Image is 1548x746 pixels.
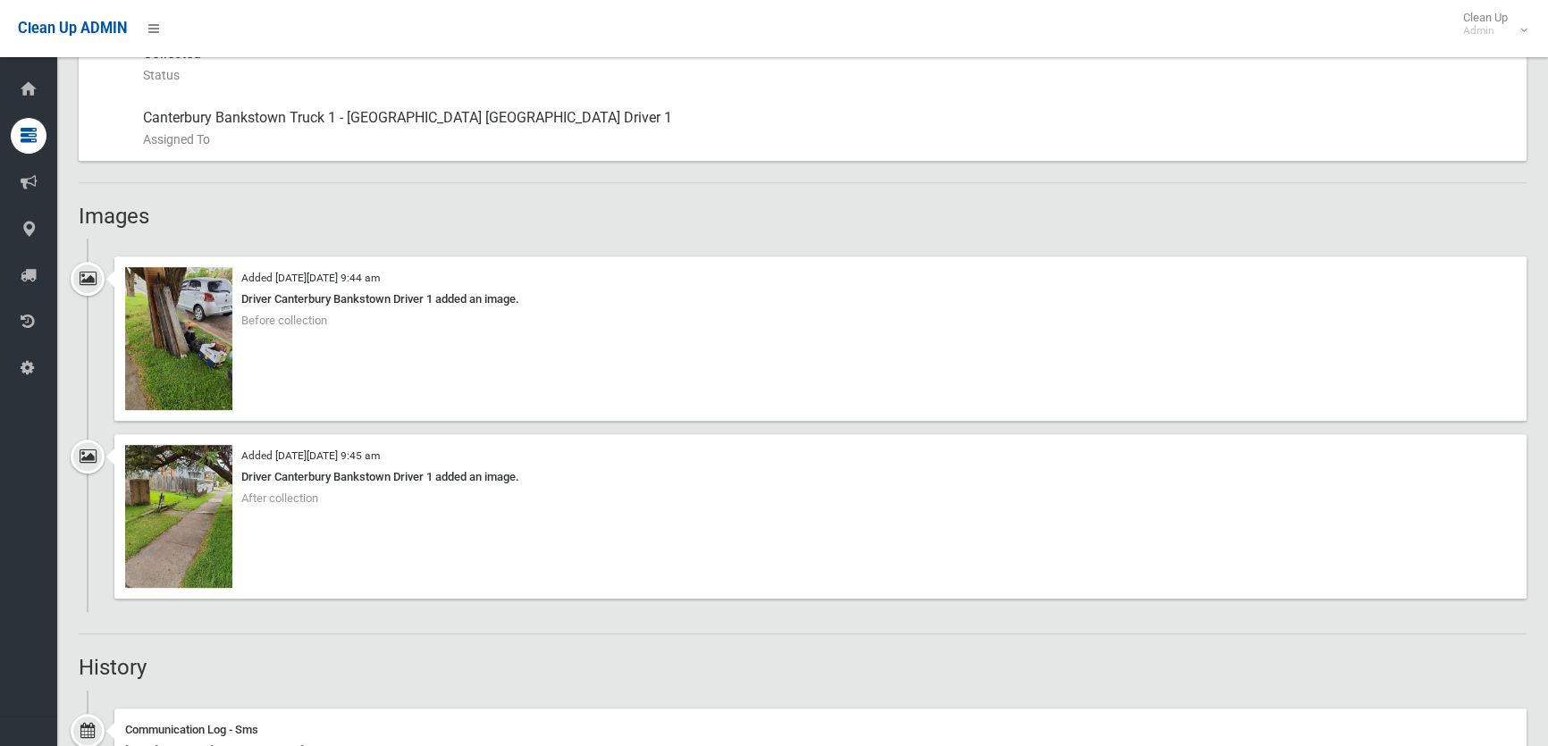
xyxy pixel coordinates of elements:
[125,289,1516,310] div: Driver Canterbury Bankstown Driver 1 added an image.
[143,32,1512,96] div: Collected
[241,272,380,284] small: Added [DATE][DATE] 9:44 am
[143,64,1512,86] small: Status
[241,449,380,462] small: Added [DATE][DATE] 9:45 am
[125,445,232,588] img: 2024-12-0909.44.481102832407876316484.jpg
[143,96,1512,161] div: Canterbury Bankstown Truck 1 - [GEOGRAPHIC_DATA] [GEOGRAPHIC_DATA] Driver 1
[79,656,1527,679] h2: History
[1463,24,1508,38] small: Admin
[1454,11,1526,38] span: Clean Up
[79,205,1527,228] h2: Images
[125,719,1516,741] div: Communication Log - Sms
[143,129,1512,150] small: Assigned To
[125,466,1516,488] div: Driver Canterbury Bankstown Driver 1 added an image.
[18,20,127,37] span: Clean Up ADMIN
[241,491,318,505] span: After collection
[241,314,327,327] span: Before collection
[125,267,232,410] img: 2024-12-0909.44.083381245303801210272.jpg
